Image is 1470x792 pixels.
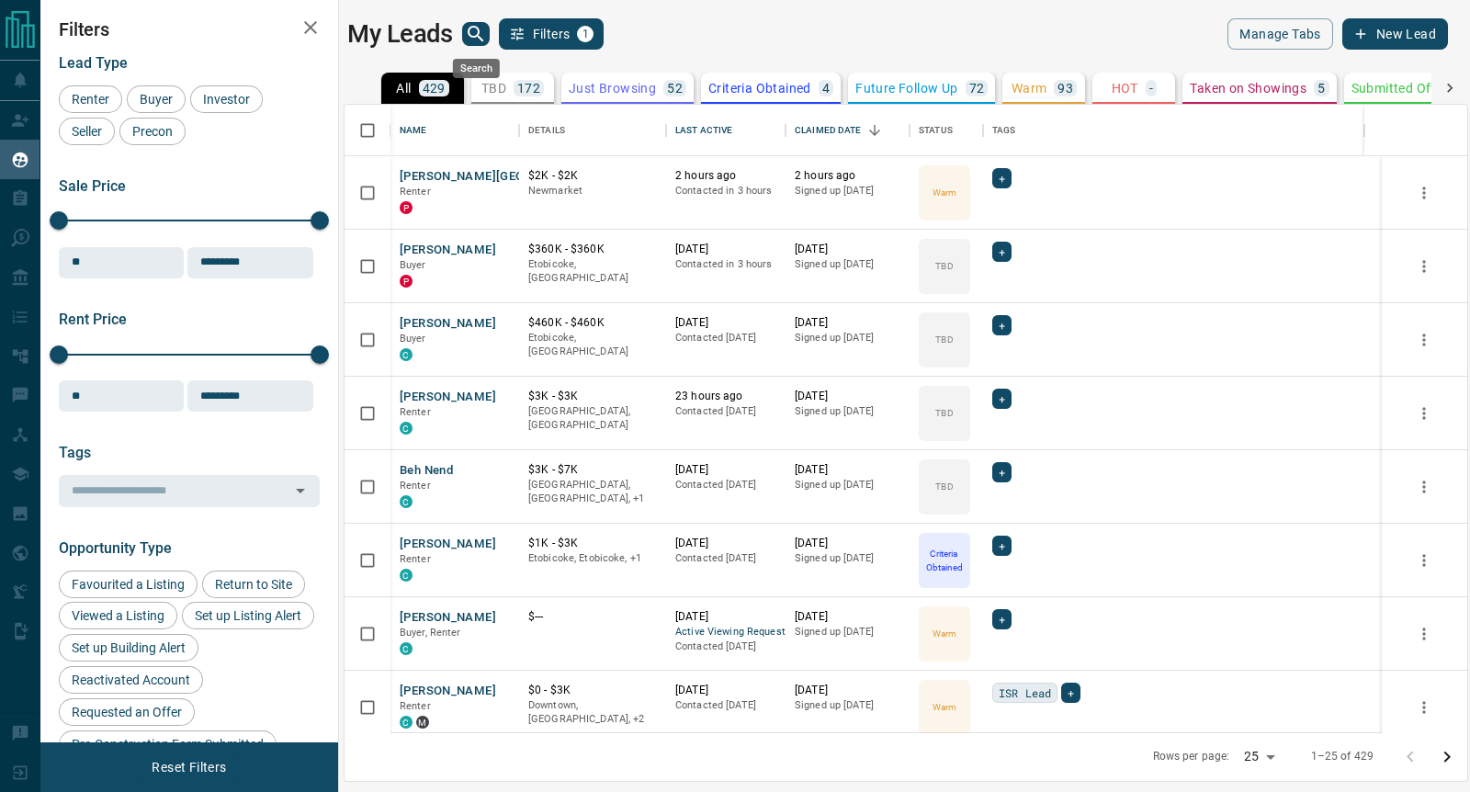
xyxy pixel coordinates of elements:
div: Tags [992,105,1016,156]
p: $2K - $2K [528,168,657,184]
button: Reset Filters [140,752,238,783]
button: [PERSON_NAME] [400,315,496,333]
div: Set up Building Alert [59,634,198,662]
span: Renter [400,553,431,565]
p: [DATE] [795,536,900,551]
div: + [992,536,1012,556]
p: Signed up [DATE] [795,331,900,345]
button: more [1410,620,1438,648]
span: Reactivated Account [65,673,197,687]
p: $--- [528,609,657,625]
p: Contacted [DATE] [675,639,776,654]
div: Name [400,105,427,156]
div: Precon [119,118,186,145]
span: + [999,390,1005,408]
p: [DATE] [675,609,776,625]
button: [PERSON_NAME] [400,683,496,700]
div: + [992,462,1012,482]
div: condos.ca [400,716,413,729]
p: Signed up [DATE] [795,478,900,492]
span: Return to Site [209,577,299,592]
button: New Lead [1342,18,1448,50]
button: more [1410,400,1438,427]
span: Tags [59,444,91,461]
div: Details [519,105,666,156]
div: Status [919,105,953,156]
div: + [992,315,1012,335]
span: Precon [126,124,179,139]
div: condos.ca [400,495,413,508]
p: 429 [423,82,446,95]
p: Contacted in 3 hours [675,257,776,272]
div: Set up Listing Alert [182,602,314,629]
p: Signed up [DATE] [795,257,900,272]
div: property.ca [400,275,413,288]
p: 52 [667,82,683,95]
div: Last Active [675,105,732,156]
button: [PERSON_NAME][GEOGRAPHIC_DATA] [400,168,619,186]
p: 93 [1057,82,1073,95]
p: Warm [1012,82,1047,95]
div: condos.ca [400,642,413,655]
span: Renter [400,700,431,712]
p: Warm [933,627,956,640]
p: Etobicoke, [GEOGRAPHIC_DATA] [528,331,657,359]
span: + [999,169,1005,187]
p: Signed up [DATE] [795,698,900,713]
p: Etobicoke, [GEOGRAPHIC_DATA] [528,257,657,286]
span: Seller [65,124,108,139]
p: [DATE] [675,536,776,551]
p: Submitted Offer [1351,82,1448,95]
p: HOT [1112,82,1138,95]
p: [DATE] [675,462,776,478]
span: + [999,610,1005,628]
p: [GEOGRAPHIC_DATA], [GEOGRAPHIC_DATA] [528,404,657,433]
span: Buyer [400,333,426,345]
button: [PERSON_NAME] [400,609,496,627]
span: Active Viewing Request [675,625,776,640]
p: [DATE] [675,242,776,257]
div: Last Active [666,105,786,156]
span: Viewed a Listing [65,608,171,623]
button: more [1410,694,1438,721]
span: Favourited a Listing [65,577,191,592]
p: 1–25 of 429 [1311,749,1374,764]
p: [DATE] [675,315,776,331]
div: condos.ca [400,422,413,435]
button: [PERSON_NAME] [400,389,496,406]
button: Open [288,478,313,503]
div: Claimed Date [795,105,862,156]
span: Requested an Offer [65,705,188,719]
p: $360K - $360K [528,242,657,257]
p: 2 hours ago [795,168,900,184]
p: Contacted [DATE] [675,698,776,713]
p: $1K - $3K [528,536,657,551]
p: Future Follow Up [855,82,957,95]
p: TBD [935,333,953,346]
p: $3K - $7K [528,462,657,478]
span: Opportunity Type [59,539,172,557]
span: Buyer, Renter [400,627,461,639]
span: + [999,243,1005,261]
p: 5 [1317,82,1325,95]
p: Contacted in 3 hours [675,184,776,198]
p: [DATE] [795,389,900,404]
p: Rows per page: [1153,749,1230,764]
button: [PERSON_NAME] [400,242,496,259]
div: Seller [59,118,115,145]
div: Requested an Offer [59,698,195,726]
p: [DATE] [795,242,900,257]
div: + [1061,683,1080,703]
span: ISR Lead [999,684,1051,702]
button: more [1410,326,1438,354]
p: All [396,82,411,95]
div: Search [453,59,500,78]
button: Sort [862,118,888,143]
span: Set up Building Alert [65,640,192,655]
div: Reactivated Account [59,666,203,694]
p: Signed up [DATE] [795,404,900,419]
p: Newmarket [528,184,657,198]
p: Signed up [DATE] [795,625,900,639]
div: Viewed a Listing [59,602,177,629]
div: Buyer [127,85,186,113]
